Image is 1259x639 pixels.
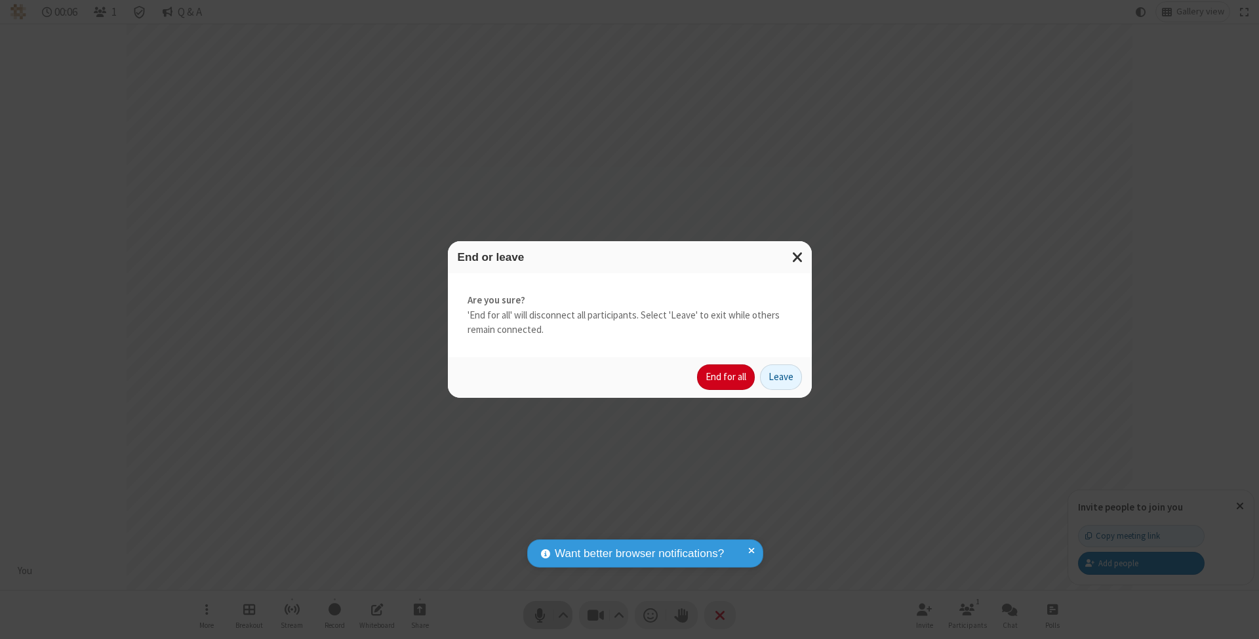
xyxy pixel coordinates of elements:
h3: End or leave [458,251,802,263]
div: 'End for all' will disconnect all participants. Select 'Leave' to exit while others remain connec... [448,273,812,357]
strong: Are you sure? [468,293,792,308]
button: End for all [697,364,755,391]
span: Want better browser notifications? [555,545,724,562]
button: Close modal [784,241,812,273]
button: Leave [760,364,802,391]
